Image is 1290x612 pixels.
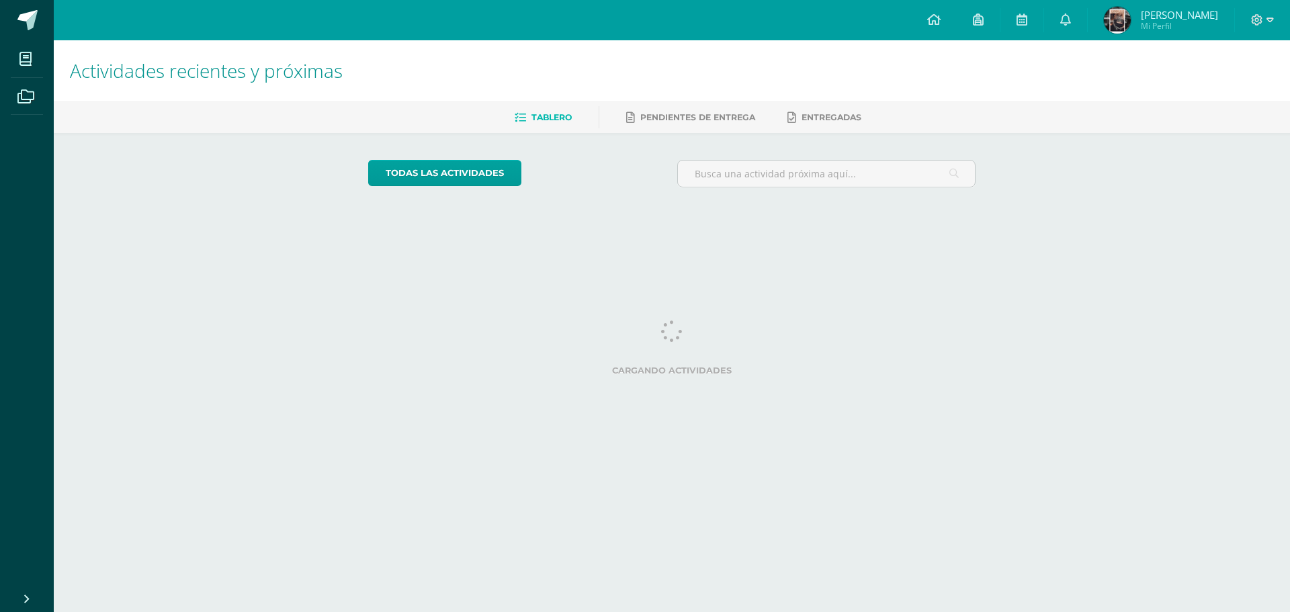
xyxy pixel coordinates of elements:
span: [PERSON_NAME] [1141,8,1218,21]
input: Busca una actividad próxima aquí... [678,161,976,187]
label: Cargando actividades [368,365,976,376]
img: f3fe9cc16aca66c96e4a4d55cc0fa3c0.png [1104,7,1131,34]
span: Mi Perfil [1141,20,1218,32]
a: Entregadas [787,107,861,128]
span: Entregadas [802,112,861,122]
span: Actividades recientes y próximas [70,58,343,83]
span: Tablero [531,112,572,122]
a: todas las Actividades [368,160,521,186]
span: Pendientes de entrega [640,112,755,122]
a: Tablero [515,107,572,128]
a: Pendientes de entrega [626,107,755,128]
